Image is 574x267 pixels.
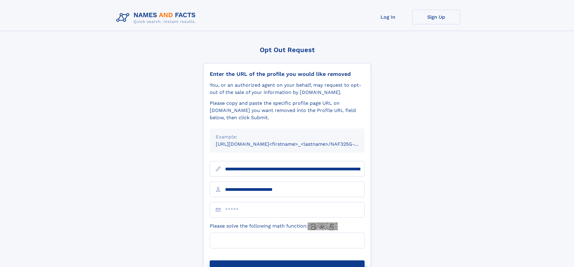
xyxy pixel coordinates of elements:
[412,10,460,24] a: Sign Up
[210,71,365,77] div: Enter the URL of the profile you would like removed
[210,100,365,121] div: Please copy and paste the specific profile page URL on [DOMAIN_NAME] you want removed into the Pr...
[203,46,371,54] div: Opt Out Request
[216,141,376,147] small: [URL][DOMAIN_NAME]<firstname>_<lastname>/NAF325G-xxxxxxxx
[210,222,338,230] label: Please solve the following math function:
[114,10,201,26] img: Logo Names and Facts
[210,82,365,96] div: You, or an authorized agent on your behalf, may request to opt-out of the sale of your informatio...
[364,10,412,24] a: Log In
[216,133,359,141] div: Example:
